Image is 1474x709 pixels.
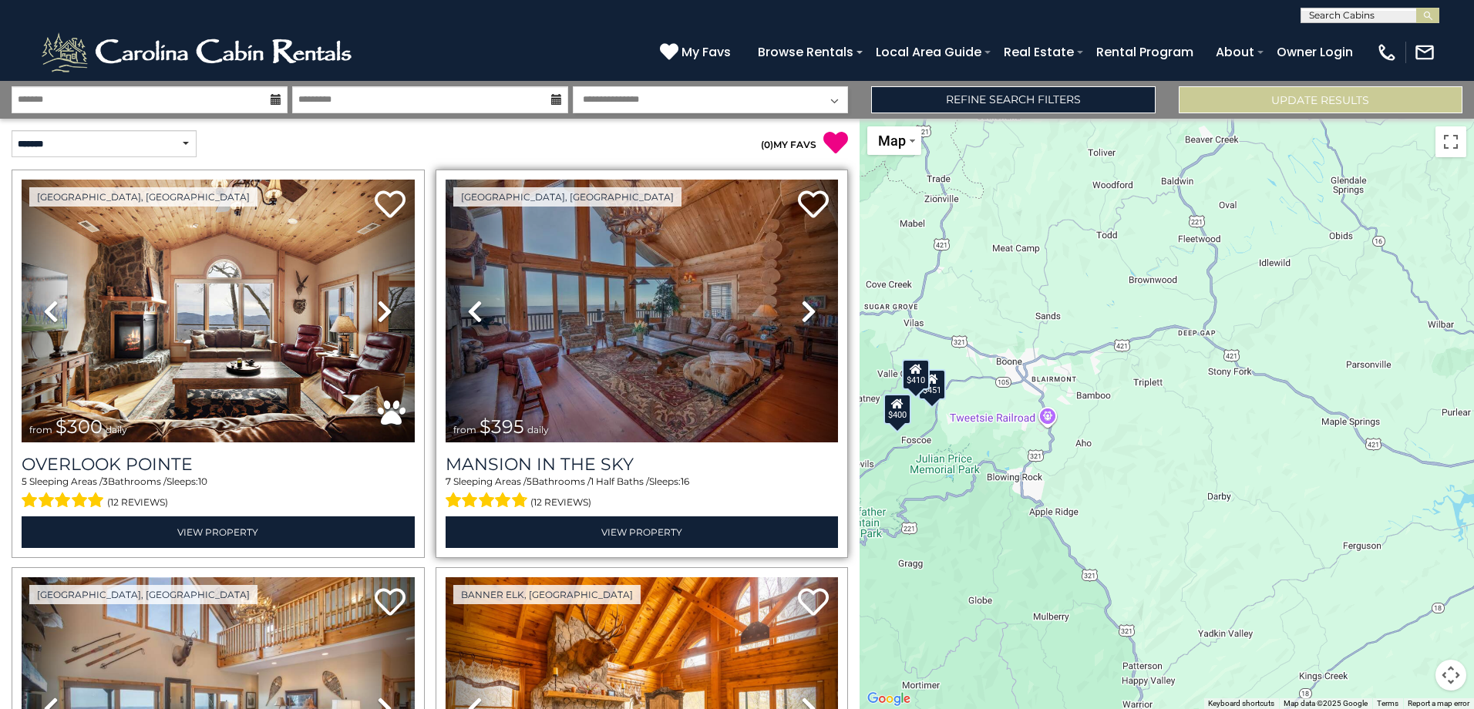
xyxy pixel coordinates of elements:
[453,424,476,435] span: from
[446,475,839,512] div: Sleeping Areas / Bathrooms / Sleeps:
[527,424,549,435] span: daily
[22,180,415,442] img: thumbnail_163477009.jpeg
[480,415,524,438] span: $395
[591,475,649,487] span: 1 Half Baths /
[868,39,989,66] a: Local Area Guide
[107,492,168,512] span: (12 reviews)
[1408,699,1469,707] a: Report a map error
[1376,42,1398,63] img: phone-regular-white.png
[22,454,415,475] a: Overlook Pointe
[446,454,839,475] a: Mansion In The Sky
[29,585,257,604] a: [GEOGRAPHIC_DATA], [GEOGRAPHIC_DATA]
[1208,39,1262,66] a: About
[1435,660,1466,691] button: Map camera controls
[22,516,415,548] a: View Property
[798,189,829,222] a: Add to favorites
[863,689,914,709] a: Open this area in Google Maps (opens a new window)
[1377,699,1398,707] a: Terms
[446,180,839,442] img: thumbnail_163263808.jpeg
[750,39,861,66] a: Browse Rentals
[918,369,946,400] div: $451
[29,187,257,207] a: [GEOGRAPHIC_DATA], [GEOGRAPHIC_DATA]
[1284,699,1368,707] span: Map data ©2025 Google
[56,415,103,438] span: $300
[22,475,415,512] div: Sleeping Areas / Bathrooms / Sleeps:
[530,492,591,512] span: (12 reviews)
[996,39,1082,66] a: Real Estate
[375,586,406,620] a: Add to favorites
[1414,42,1435,63] img: mail-regular-white.png
[453,187,681,207] a: [GEOGRAPHIC_DATA], [GEOGRAPHIC_DATA]
[446,475,451,487] span: 7
[39,29,358,76] img: White-1-2.png
[798,586,829,620] a: Add to favorites
[29,424,52,435] span: from
[902,359,930,390] div: $410
[527,475,532,487] span: 5
[878,133,906,149] span: Map
[1435,126,1466,157] button: Toggle fullscreen view
[1179,86,1462,113] button: Update Results
[681,42,731,62] span: My Favs
[883,394,911,425] div: $400
[103,475,108,487] span: 3
[867,126,921,155] button: Change map style
[453,585,641,604] a: Banner Elk, [GEOGRAPHIC_DATA]
[871,86,1155,113] a: Refine Search Filters
[375,189,406,222] a: Add to favorites
[660,42,735,62] a: My Favs
[1089,39,1201,66] a: Rental Program
[446,516,839,548] a: View Property
[1208,698,1274,709] button: Keyboard shortcuts
[863,689,914,709] img: Google
[761,139,816,150] a: (0)MY FAVS
[761,139,773,150] span: ( )
[22,475,27,487] span: 5
[198,475,207,487] span: 10
[764,139,770,150] span: 0
[1269,39,1361,66] a: Owner Login
[106,424,127,435] span: daily
[681,475,689,487] span: 16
